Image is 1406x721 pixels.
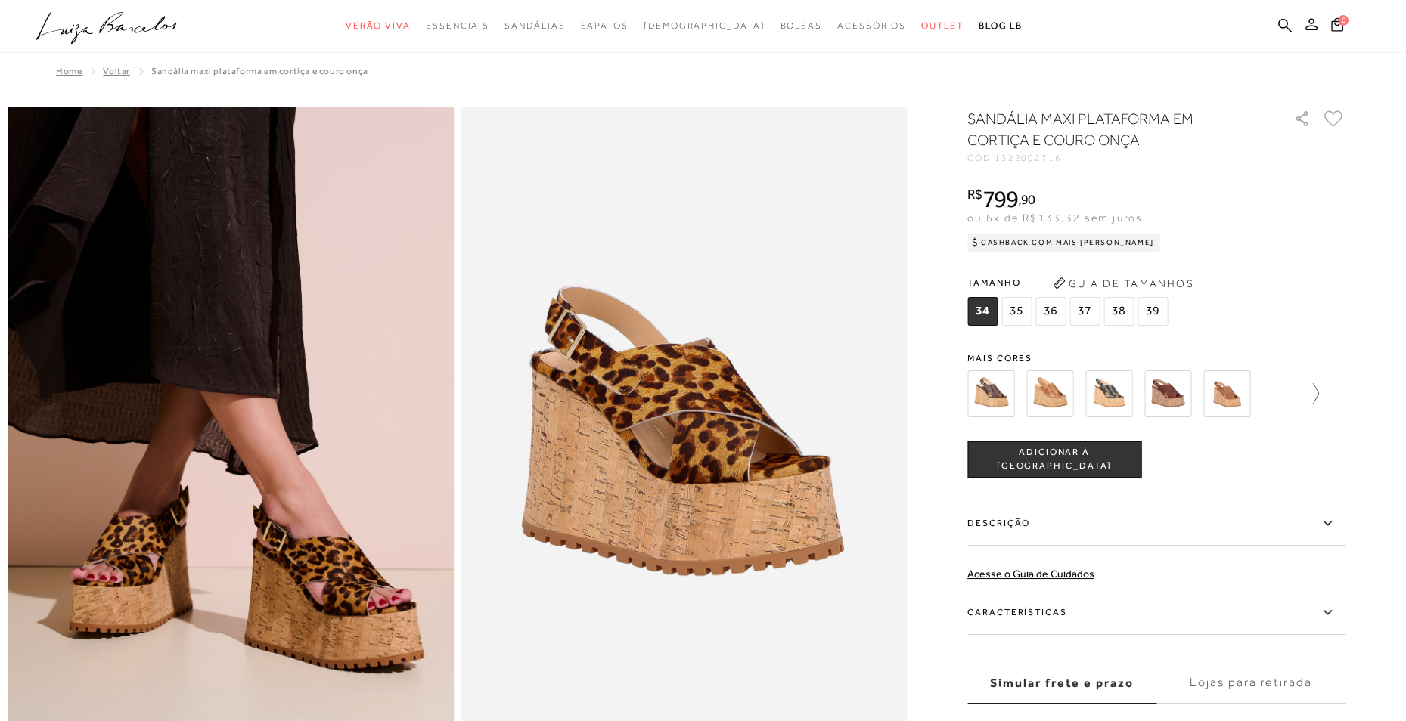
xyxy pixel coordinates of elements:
[967,663,1156,704] label: Simular frete e prazo
[837,12,906,40] a: categoryNavScreenReaderText
[967,354,1345,363] span: Mais cores
[921,12,964,40] a: categoryNavScreenReaderText
[1035,297,1066,326] span: 36
[979,20,1023,31] span: BLOG LB
[1026,370,1073,417] img: SANDÁLIA MAXI PLATAFORMA CORTIÇA CARAMELO
[644,20,765,31] span: [DEMOGRAPHIC_DATA]
[103,66,130,76] a: Voltar
[426,20,489,31] span: Essenciais
[1018,193,1035,206] i: ,
[1327,17,1348,37] button: 0
[967,187,982,201] i: R$
[1144,370,1191,417] img: SANDÁLIA MAXI PLATAFORMA EM CORTIÇA E COURO CAFÉ
[151,66,368,76] span: SANDÁLIA MAXI PLATAFORMA EM CORTIÇA E COURO ONÇA
[967,153,1270,162] div: CÓD:
[967,108,1251,150] h1: SANDÁLIA MAXI PLATAFORMA EM CORTIÇA E COURO ONÇA
[967,591,1345,635] label: Características
[1156,663,1345,704] label: Lojas para retirada
[967,441,1141,478] button: ADICIONAR À [GEOGRAPHIC_DATA]
[346,20,411,31] span: Verão Viva
[504,20,565,31] span: Sandálias
[1085,370,1132,417] img: SANDÁLIA MAXI PLATAFORMA CORTIÇA PRETO
[346,12,411,40] a: categoryNavScreenReaderText
[979,12,1023,40] a: BLOG LB
[967,212,1142,224] span: ou 6x de R$133,32 sem juros
[1021,191,1035,207] span: 90
[837,20,906,31] span: Acessórios
[1338,15,1349,26] span: 0
[1048,271,1199,296] button: Guia de Tamanhos
[780,20,822,31] span: Bolsas
[644,12,765,40] a: noSubCategoriesText
[995,153,1062,163] span: 1322002716
[967,271,1172,294] span: Tamanho
[56,66,82,76] a: Home
[967,502,1345,546] label: Descrição
[967,568,1094,580] a: Acesse o Guia de Cuidados
[580,20,628,31] span: Sapatos
[967,297,998,326] span: 34
[780,12,822,40] a: categoryNavScreenReaderText
[967,234,1160,252] div: Cashback com Mais [PERSON_NAME]
[1069,297,1100,326] span: 37
[968,446,1141,472] span: ADICIONAR À [GEOGRAPHIC_DATA]
[1001,297,1032,326] span: 35
[982,185,1018,212] span: 799
[580,12,628,40] a: categoryNavScreenReaderText
[921,20,964,31] span: Outlet
[504,12,565,40] a: categoryNavScreenReaderText
[1103,297,1134,326] span: 38
[1203,370,1250,417] img: SANDÁLIA MAXI PLATAFORMA EM CORTIÇA E COURO CARAMELO
[426,12,489,40] a: categoryNavScreenReaderText
[1138,297,1168,326] span: 39
[967,370,1014,417] img: SANDÁLIA DE SALTO ALTO PLATAFORMA EM COURO TEXTURIZADO CAFÉ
